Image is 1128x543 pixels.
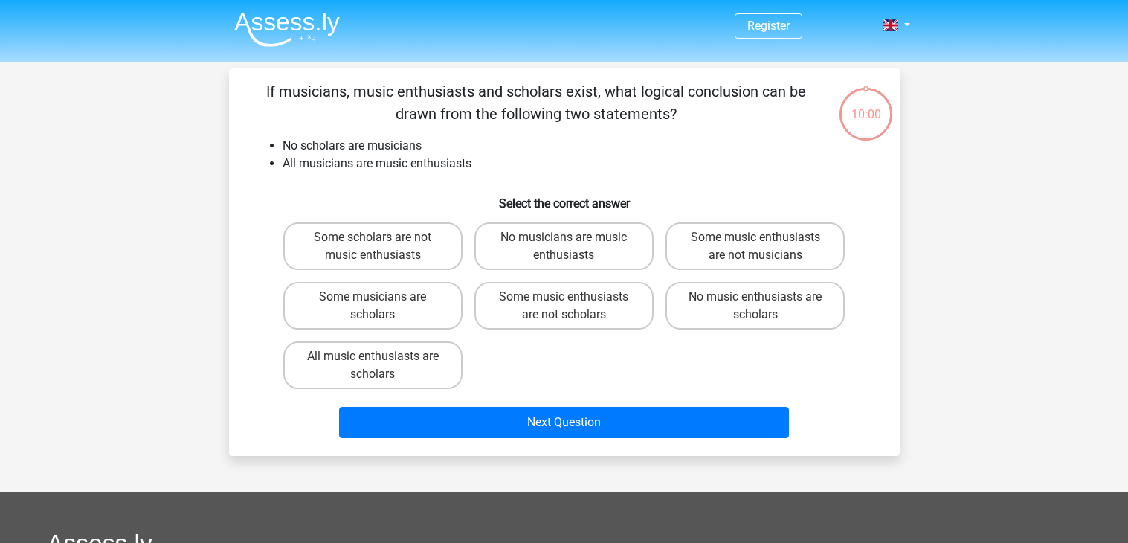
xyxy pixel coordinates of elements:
[234,12,340,47] img: Assessly
[283,341,463,389] label: All music enthusiasts are scholars
[474,222,654,270] label: No musicians are music enthusiasts
[747,19,790,33] a: Register
[838,86,894,123] div: 10:00
[283,155,876,173] li: All musicians are music enthusiasts
[339,407,789,438] button: Next Question
[283,137,876,155] li: No scholars are musicians
[253,184,876,211] h6: Select the correct answer
[474,282,654,330] label: Some music enthusiasts are not scholars
[253,80,820,125] p: If musicians, music enthusiasts and scholars exist, what logical conclusion can be drawn from the...
[665,222,845,270] label: Some music enthusiasts are not musicians
[283,222,463,270] label: Some scholars are not music enthusiasts
[665,282,845,330] label: No music enthusiasts are scholars
[283,282,463,330] label: Some musicians are scholars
